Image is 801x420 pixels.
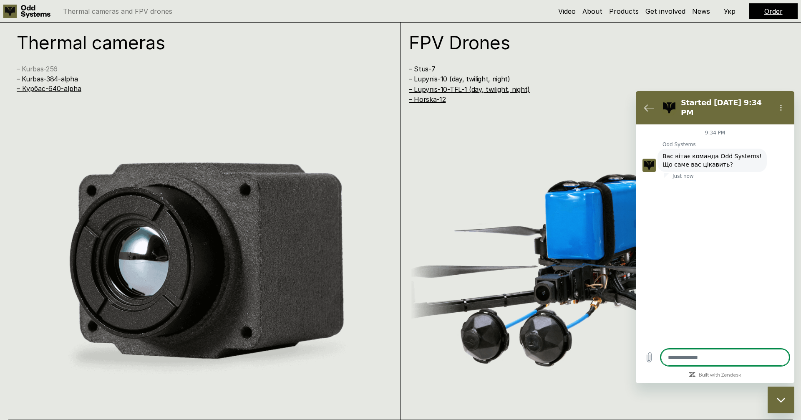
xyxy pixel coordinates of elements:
p: Thermal cameras and FPV drones [63,8,172,15]
h1: FPV Drones [409,33,762,52]
h1: Thermal cameras [17,33,370,52]
a: – Lupynis-10-TFL-1 (day, twilight, night) [409,85,530,94]
a: Order [764,7,783,15]
a: Get involved [645,7,685,15]
a: – Курбас-640-alpha [17,84,81,93]
a: News [692,7,710,15]
p: Укр [724,8,736,15]
a: – Stus-7 [409,65,435,73]
a: – Kurbas-256 [17,65,58,73]
a: – Horska-12 [409,95,446,104]
a: – Lupynis-10 (day, twilight, night) [409,75,510,83]
a: Products [609,7,639,15]
a: About [582,7,602,15]
iframe: Button to launch messaging window, conversation in progress [768,387,794,413]
iframe: Messaging window [636,91,794,383]
a: Video [558,7,576,15]
a: – Kurbas-384-alpha [17,75,78,83]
